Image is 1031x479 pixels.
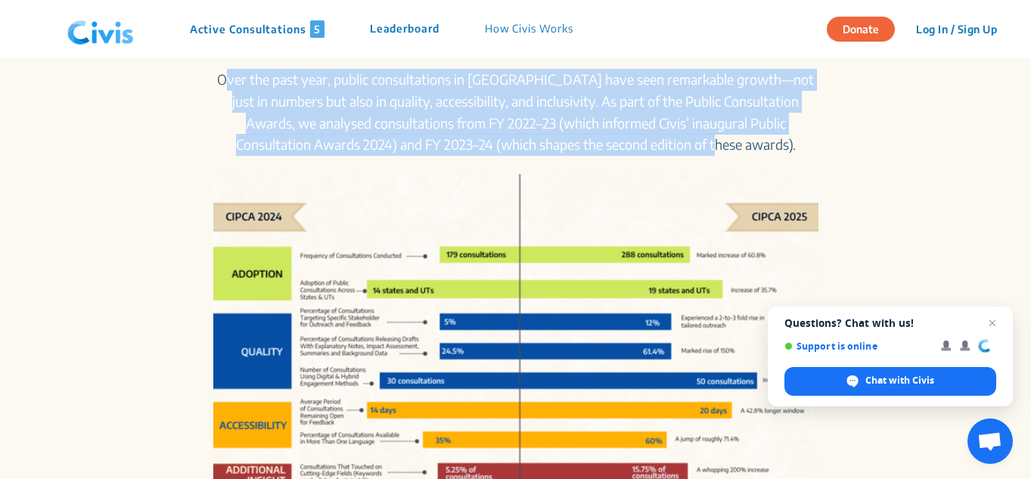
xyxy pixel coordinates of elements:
[784,317,996,329] span: Questions? Chat with us!
[310,20,325,38] span: 5
[827,17,895,42] button: Donate
[784,341,930,352] span: Support is online
[983,314,1001,332] span: Close chat
[213,69,818,156] p: Over the past year, public consultations in [GEOGRAPHIC_DATA] have seen remarkable growth—not jus...
[190,20,325,38] p: Active Consultations
[61,7,140,52] img: navlogo.png
[370,20,439,38] p: Leaderboard
[485,20,573,38] p: How Civis Works
[865,374,934,387] span: Chat with Civis
[967,418,1013,464] div: Open chat
[784,367,996,396] div: Chat with Civis
[827,20,906,36] a: Donate
[906,17,1007,41] button: Log In / Sign Up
